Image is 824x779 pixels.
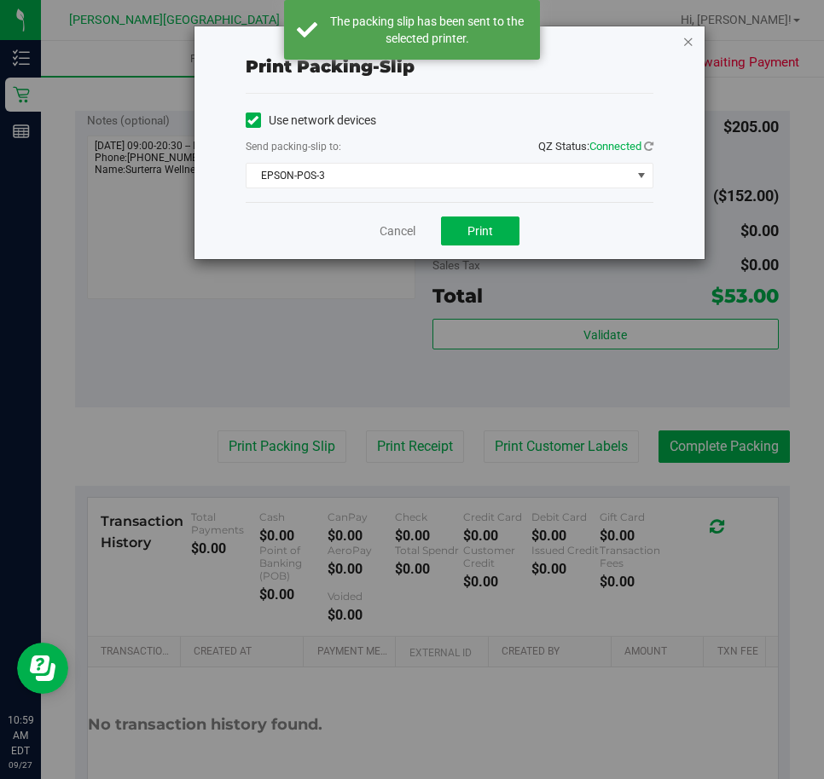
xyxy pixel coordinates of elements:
[630,164,652,188] span: select
[441,216,519,245] button: Print
[380,222,415,240] a: Cancel
[467,224,493,238] span: Print
[17,643,68,694] iframe: Resource center
[247,164,631,188] span: EPSON-POS-3
[246,112,376,130] label: Use network devices
[246,139,341,154] label: Send packing-slip to:
[538,140,653,153] span: QZ Status:
[589,140,641,153] span: Connected
[327,13,527,47] div: The packing slip has been sent to the selected printer.
[246,56,415,77] span: Print packing-slip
